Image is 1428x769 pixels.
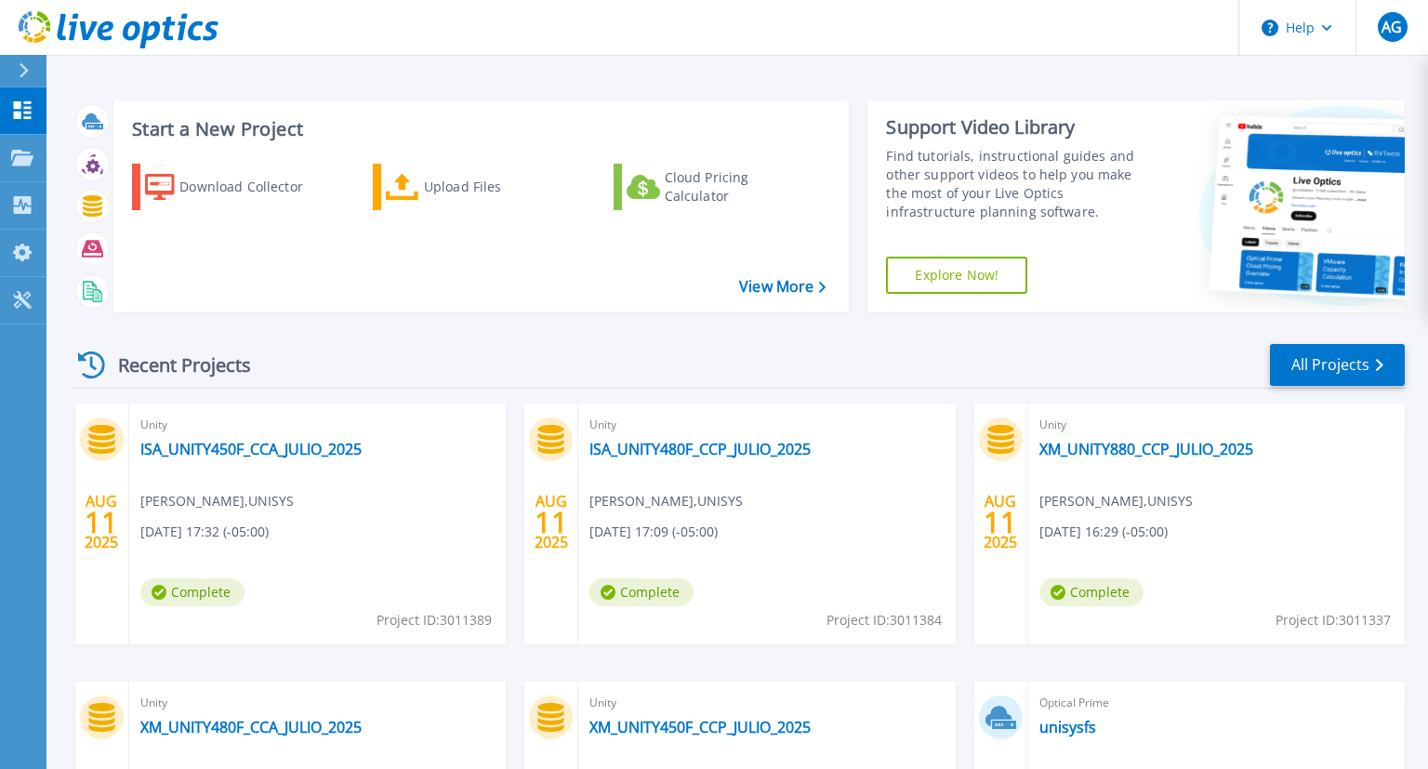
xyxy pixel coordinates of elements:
span: Unity [589,415,944,435]
span: Unity [140,415,495,435]
div: AUG 2025 [534,488,569,556]
a: XM_UNITY450F_CCP_JULIO_2025 [589,718,811,736]
span: [PERSON_NAME] , UNISYS [589,491,743,511]
span: Project ID: 3011384 [826,610,942,630]
div: Upload Files [424,168,573,206]
span: AG [1382,20,1402,34]
span: [DATE] 17:32 (-05:00) [140,522,269,542]
a: XM_UNITY880_CCP_JULIO_2025 [1039,440,1253,458]
a: View More [739,278,826,296]
span: Project ID: 3011337 [1276,610,1391,630]
div: Recent Projects [72,342,276,388]
a: Explore Now! [886,257,1027,294]
span: [PERSON_NAME] , UNISYS [1039,491,1193,511]
a: ISA_UNITY450F_CCA_JULIO_2025 [140,440,362,458]
a: Upload Files [373,164,580,210]
span: Unity [1039,415,1394,435]
span: [DATE] 17:09 (-05:00) [589,522,718,542]
a: unisysfs [1039,718,1096,736]
h3: Start a New Project [132,119,826,139]
a: All Projects [1270,344,1405,386]
span: Unity [589,693,944,713]
div: AUG 2025 [84,488,119,556]
span: Complete [1039,578,1144,606]
span: Project ID: 3011389 [377,610,492,630]
a: ISA_UNITY480F_CCP_JULIO_2025 [589,440,811,458]
span: Unity [140,693,495,713]
span: Complete [589,578,694,606]
div: Download Collector [179,168,328,206]
a: Cloud Pricing Calculator [614,164,821,210]
div: Support Video Library [886,115,1156,139]
div: Cloud Pricing Calculator [665,168,813,206]
div: Find tutorials, instructional guides and other support videos to help you make the most of your L... [886,147,1156,221]
span: Optical Prime [1039,693,1394,713]
span: [DATE] 16:29 (-05:00) [1039,522,1168,542]
div: AUG 2025 [983,488,1018,556]
span: Complete [140,578,245,606]
span: [PERSON_NAME] , UNISYS [140,491,294,511]
span: 11 [85,514,118,530]
a: Download Collector [132,164,339,210]
span: 11 [984,514,1017,530]
span: 11 [535,514,568,530]
a: XM_UNITY480F_CCA_JULIO_2025 [140,718,362,736]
